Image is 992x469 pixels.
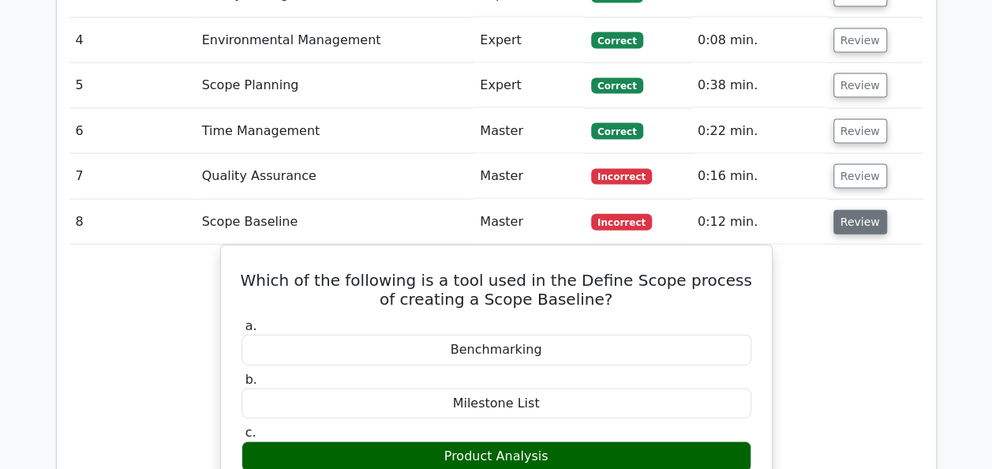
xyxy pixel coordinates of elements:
[691,200,827,245] td: 0:12 min.
[245,318,257,333] span: a.
[69,200,196,245] td: 8
[196,200,474,245] td: Scope Baseline
[833,28,887,53] button: Review
[196,63,474,108] td: Scope Planning
[240,271,753,309] h5: Which of the following is a tool used in the Define Scope process of creating a Scope Baseline?
[591,32,642,48] span: Correct
[691,18,827,63] td: 0:08 min.
[591,78,642,94] span: Correct
[474,18,585,63] td: Expert
[691,63,827,108] td: 0:38 min.
[69,109,196,154] td: 6
[833,210,887,234] button: Review
[833,119,887,144] button: Review
[691,154,827,199] td: 0:16 min.
[69,154,196,199] td: 7
[474,63,585,108] td: Expert
[591,123,642,139] span: Correct
[245,372,257,387] span: b.
[474,154,585,199] td: Master
[474,109,585,154] td: Master
[591,169,652,185] span: Incorrect
[241,388,751,419] div: Milestone List
[69,63,196,108] td: 5
[833,164,887,189] button: Review
[196,109,474,154] td: Time Management
[241,335,751,366] div: Benchmarking
[474,200,585,245] td: Master
[69,18,196,63] td: 4
[833,73,887,98] button: Review
[196,18,474,63] td: Environmental Management
[196,154,474,199] td: Quality Assurance
[245,425,256,440] span: c.
[691,109,827,154] td: 0:22 min.
[591,214,652,230] span: Incorrect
